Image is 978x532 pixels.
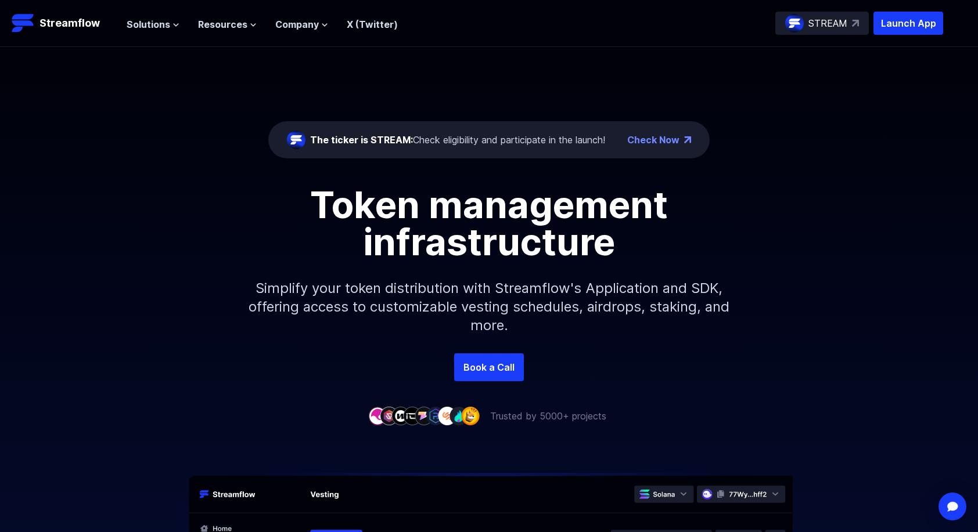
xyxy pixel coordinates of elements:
div: Open Intercom Messenger [939,493,966,520]
p: Simplify your token distribution with Streamflow's Application and SDK, offering access to custom... [239,260,739,353]
img: company-7 [438,407,456,425]
a: Book a Call [454,353,524,381]
button: Solutions [127,17,179,31]
img: company-9 [461,407,480,425]
img: top-right-arrow.svg [852,20,859,27]
img: top-right-arrow.png [684,136,691,143]
img: streamflow-logo-circle.png [287,131,305,149]
img: company-2 [380,407,398,425]
img: Streamflow Logo [12,12,35,35]
span: Resources [198,17,247,31]
p: STREAM [808,16,847,30]
img: company-5 [415,407,433,425]
button: Resources [198,17,257,31]
a: Streamflow [12,12,115,35]
button: Company [275,17,328,31]
a: X (Twitter) [347,19,398,30]
img: company-4 [403,407,422,425]
a: Check Now [627,133,679,147]
a: STREAM [775,12,869,35]
img: company-1 [368,407,387,425]
div: Check eligibility and participate in the launch! [310,133,605,147]
p: Streamflow [39,15,100,31]
img: company-8 [450,407,468,425]
button: Launch App [873,12,943,35]
img: company-3 [391,407,410,425]
span: Company [275,17,319,31]
img: company-6 [426,407,445,425]
h1: Token management infrastructure [228,186,750,260]
img: streamflow-logo-circle.png [785,14,804,32]
p: Trusted by 5000+ projects [490,409,606,423]
span: Solutions [127,17,170,31]
span: The ticker is STREAM: [310,134,413,146]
